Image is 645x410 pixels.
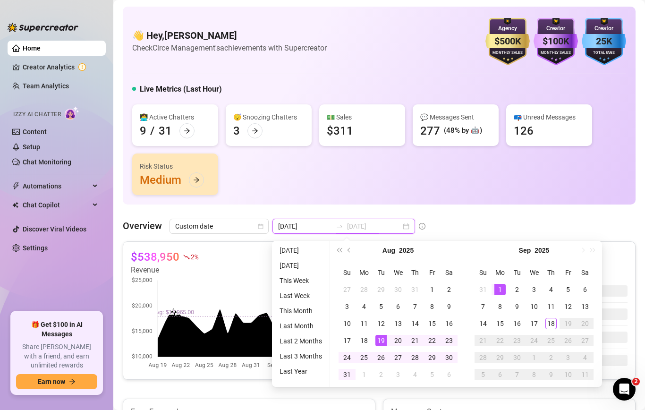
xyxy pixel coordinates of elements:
[577,264,594,281] th: Sa
[339,298,356,315] td: 2025-08-03
[494,369,506,380] div: 6
[477,301,489,312] div: 7
[582,50,626,56] div: Total Fans
[409,352,421,363] div: 28
[511,352,523,363] div: 30
[560,349,577,366] td: 2025-10-03
[424,264,441,281] th: Fr
[341,369,353,380] div: 31
[526,366,543,383] td: 2025-10-08
[526,315,543,332] td: 2025-09-17
[276,335,326,347] li: Last 2 Months
[276,275,326,286] li: This Week
[560,281,577,298] td: 2025-09-05
[543,298,560,315] td: 2025-09-11
[492,315,509,332] td: 2025-09-15
[339,281,356,298] td: 2025-07-27
[426,301,438,312] div: 8
[545,284,557,295] div: 4
[560,366,577,383] td: 2025-10-10
[23,197,90,213] span: Chat Copilot
[358,318,370,329] div: 11
[509,281,526,298] td: 2025-09-02
[375,335,387,346] div: 19
[426,352,438,363] div: 29
[8,23,78,32] img: logo-BBDzfeDw.svg
[347,221,401,231] input: End date
[560,298,577,315] td: 2025-09-12
[443,318,455,329] div: 16
[356,332,373,349] td: 2025-08-18
[373,315,390,332] td: 2025-08-12
[23,44,41,52] a: Home
[494,318,506,329] div: 15
[514,123,534,138] div: 126
[511,284,523,295] div: 2
[140,161,211,171] div: Risk Status
[336,222,343,230] span: swap-right
[511,335,523,346] div: 23
[475,315,492,332] td: 2025-09-14
[339,264,356,281] th: Su
[390,366,407,383] td: 2025-09-03
[424,315,441,332] td: 2025-08-15
[258,223,263,229] span: calendar
[545,301,557,312] div: 11
[582,18,626,65] img: blue-badge-DgoSNQY1.svg
[131,265,198,276] article: Revenue
[409,318,421,329] div: 14
[407,264,424,281] th: Th
[424,349,441,366] td: 2025-08-29
[509,332,526,349] td: 2025-09-23
[23,128,47,136] a: Content
[123,219,162,233] article: Overview
[534,18,578,65] img: purple-badge-B9DA21FR.svg
[543,264,560,281] th: Th
[276,245,326,256] li: [DATE]
[407,332,424,349] td: 2025-08-21
[375,284,387,295] div: 29
[193,177,200,183] span: arrow-right
[528,301,540,312] div: 10
[492,332,509,349] td: 2025-09-22
[528,369,540,380] div: 8
[528,352,540,363] div: 1
[477,318,489,329] div: 14
[132,29,327,42] h4: 👋 Hey, [PERSON_NAME]
[327,123,353,138] div: $311
[358,335,370,346] div: 18
[12,202,18,208] img: Chat Copilot
[334,241,344,260] button: Last year (Control + left)
[373,281,390,298] td: 2025-07-29
[494,352,506,363] div: 29
[526,264,543,281] th: We
[509,315,526,332] td: 2025-09-16
[613,378,636,401] iframe: Intercom live chat
[233,123,240,138] div: 3
[492,281,509,298] td: 2025-09-01
[356,264,373,281] th: Mo
[582,34,626,49] div: 25K
[424,281,441,298] td: 2025-08-01
[475,264,492,281] th: Su
[356,349,373,366] td: 2025-08-25
[543,332,560,349] td: 2025-09-25
[339,332,356,349] td: 2025-08-17
[276,350,326,362] li: Last 3 Months
[23,179,90,194] span: Automations
[344,241,355,260] button: Previous month (PageUp)
[526,349,543,366] td: 2025-10-01
[409,301,421,312] div: 7
[543,366,560,383] td: 2025-10-09
[632,378,640,385] span: 2
[375,301,387,312] div: 5
[545,318,557,329] div: 18
[23,82,69,90] a: Team Analytics
[373,366,390,383] td: 2025-09-02
[492,264,509,281] th: Mo
[475,281,492,298] td: 2025-08-31
[475,332,492,349] td: 2025-09-21
[341,301,353,312] div: 3
[140,112,211,122] div: 👩‍💻 Active Chatters
[562,284,574,295] div: 5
